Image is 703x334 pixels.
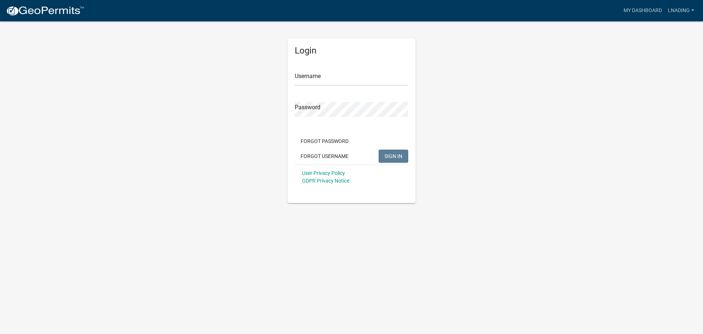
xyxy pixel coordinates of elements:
button: Forgot Username [295,150,354,163]
button: Forgot Password [295,135,354,148]
span: SIGN IN [384,153,402,159]
h5: Login [295,45,408,56]
a: GDPR Privacy Notice [302,178,349,184]
a: My Dashboard [621,4,665,18]
button: SIGN IN [379,150,408,163]
a: User Privacy Policy [302,170,345,176]
a: lnading [665,4,697,18]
